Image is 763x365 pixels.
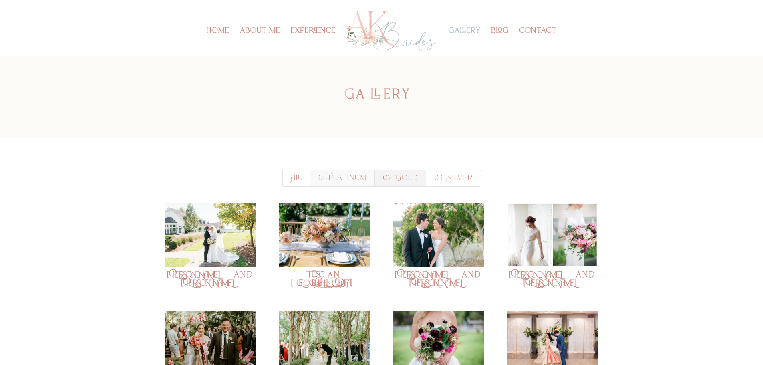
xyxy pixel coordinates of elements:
img: kara and Ryan [165,203,256,267]
a: 02. Gold [374,170,426,187]
h2: Gallery [165,88,598,105]
a: All [282,170,310,187]
a: about me [240,28,280,56]
a: 03. Silver [426,170,481,187]
img: Tuscan Rose Ranch [279,203,369,267]
img: Los Angeles Wedding Planner - AK Brides [344,9,438,53]
a: blog [491,28,509,56]
img: Kristina and Johnathan [507,203,598,267]
img: Ann Morgan and Ryan [393,203,483,267]
a: [PERSON_NAME] and [PERSON_NAME] [509,269,596,289]
a: home [206,28,229,56]
a: gallery [448,28,481,56]
a: [PERSON_NAME] and [PERSON_NAME] [395,269,482,289]
a: experience [290,28,336,56]
a: [PERSON_NAME] and [PERSON_NAME] [167,269,254,289]
a: Tuscan [GEOGRAPHIC_DATA] [291,269,358,289]
a: 01. Platinum [310,170,375,187]
a: contact [519,28,557,56]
